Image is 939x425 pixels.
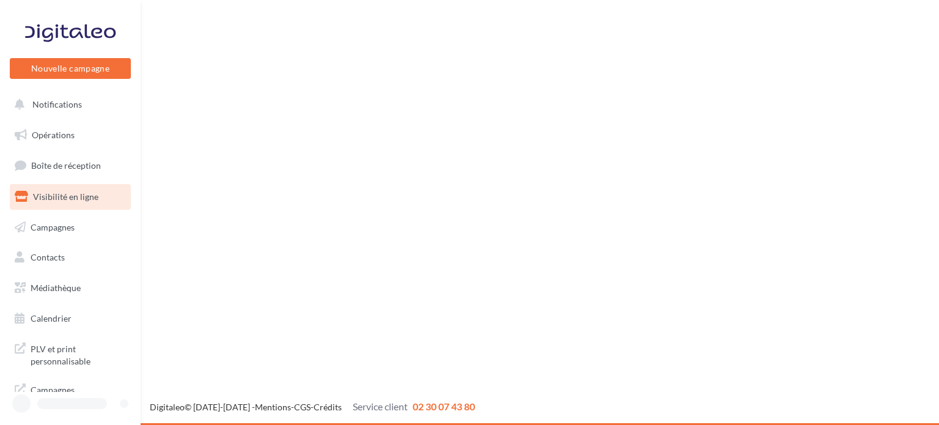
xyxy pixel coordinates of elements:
[314,402,342,412] a: Crédits
[31,283,81,293] span: Médiathèque
[255,402,291,412] a: Mentions
[150,402,185,412] a: Digitaleo
[31,313,72,323] span: Calendrier
[10,58,131,79] button: Nouvelle campagne
[353,401,408,412] span: Service client
[7,245,133,270] a: Contacts
[31,160,101,171] span: Boîte de réception
[7,122,133,148] a: Opérations
[7,152,133,179] a: Boîte de réception
[7,377,133,413] a: Campagnes DataOnDemand
[7,275,133,301] a: Médiathèque
[31,382,126,408] span: Campagnes DataOnDemand
[7,215,133,240] a: Campagnes
[32,99,82,109] span: Notifications
[294,402,311,412] a: CGS
[413,401,475,412] span: 02 30 07 43 80
[31,341,126,367] span: PLV et print personnalisable
[31,221,75,232] span: Campagnes
[7,336,133,372] a: PLV et print personnalisable
[7,92,128,117] button: Notifications
[32,130,75,140] span: Opérations
[150,402,475,412] span: © [DATE]-[DATE] - - -
[31,252,65,262] span: Contacts
[7,306,133,331] a: Calendrier
[7,184,133,210] a: Visibilité en ligne
[33,191,98,202] span: Visibilité en ligne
